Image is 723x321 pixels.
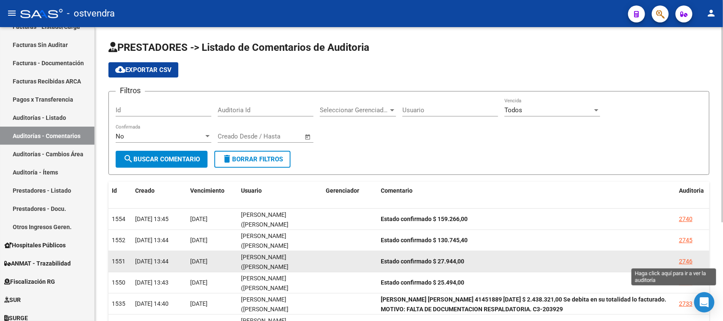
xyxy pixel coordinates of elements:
input: Start date [218,133,245,140]
span: Hospitales Públicos [4,241,66,250]
span: 1551 [112,258,125,265]
span: 1552 [112,237,125,244]
span: [PERSON_NAME] ([PERSON_NAME][EMAIL_ADDRESS][DOMAIN_NAME]) [241,211,290,247]
div: 2747 [679,278,693,288]
span: Fiscalización RG [4,277,55,286]
div: 2746 [679,257,693,266]
div: 2740 [679,214,693,224]
span: [DATE] 13:44 [135,237,169,244]
div: 2745 [679,235,693,245]
mat-icon: delete [222,154,232,164]
span: Vencimiento [190,187,224,194]
span: ANMAT - Trazabilidad [4,259,71,268]
span: [DATE] 14:40 [135,300,169,307]
span: 1554 [112,216,125,222]
datatable-header-cell: Auditoria [676,182,709,200]
span: [DATE] [190,300,208,307]
span: Seleccionar Gerenciador [320,106,388,114]
mat-icon: search [123,154,133,164]
span: [DATE] 13:43 [135,279,169,286]
datatable-header-cell: Creado [132,182,187,200]
strong: Estado confirmado $ 27.944,00 [381,258,464,265]
span: [DATE] [190,237,208,244]
span: [PERSON_NAME] ([PERSON_NAME][EMAIL_ADDRESS][DOMAIN_NAME]) [241,232,290,268]
span: 1535 [112,300,125,307]
span: [DATE] [190,279,208,286]
h3: Filtros [116,85,145,97]
div: 2733 [679,299,693,309]
span: [DATE] 13:45 [135,216,169,222]
span: [DATE] 13:44 [135,258,169,265]
datatable-header-cell: Id [108,182,132,200]
span: No [116,133,124,140]
span: PRESTADORES -> Listado de Comentarios de Auditoria [108,42,369,53]
datatable-header-cell: Vencimiento [187,182,238,200]
div: Open Intercom Messenger [694,292,715,313]
span: Todos [504,106,522,114]
datatable-header-cell: Gerenciador [322,182,377,200]
mat-icon: cloud_download [115,64,125,75]
span: Borrar Filtros [222,155,283,163]
button: Borrar Filtros [214,151,291,168]
button: Open calendar [303,132,313,142]
button: Exportar CSV [108,62,178,77]
span: [PERSON_NAME] ([PERSON_NAME][EMAIL_ADDRESS][DOMAIN_NAME]) [241,254,290,289]
mat-icon: menu [7,8,17,18]
strong: Estado confirmado $ 130.745,40 [381,237,468,244]
span: Usuario [241,187,262,194]
span: Creado [135,187,155,194]
datatable-header-cell: Usuario [238,182,322,200]
strong: [PERSON_NAME] [PERSON_NAME] 41451889 [DATE] $ 2.438.321,00 Se debita en su totalidad lo facturado... [381,296,666,313]
span: Buscar Comentario [123,155,200,163]
span: Id [112,187,117,194]
span: [PERSON_NAME] ([PERSON_NAME][EMAIL_ADDRESS][DOMAIN_NAME]) [241,275,290,310]
mat-icon: person [706,8,716,18]
span: 1550 [112,279,125,286]
button: Buscar Comentario [116,151,208,168]
span: [DATE] [190,258,208,265]
strong: Estado confirmado $ 159.266,00 [381,216,468,222]
input: End date [253,133,294,140]
strong: Estado confirmado $ 25.494,00 [381,279,464,286]
span: Exportar CSV [115,66,172,74]
span: Auditoria [679,187,704,194]
span: Gerenciador [326,187,359,194]
span: [DATE] [190,216,208,222]
span: SUR [4,295,21,304]
span: Comentario [381,187,413,194]
span: - ostvendra [67,4,115,23]
datatable-header-cell: Comentario [377,182,676,200]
